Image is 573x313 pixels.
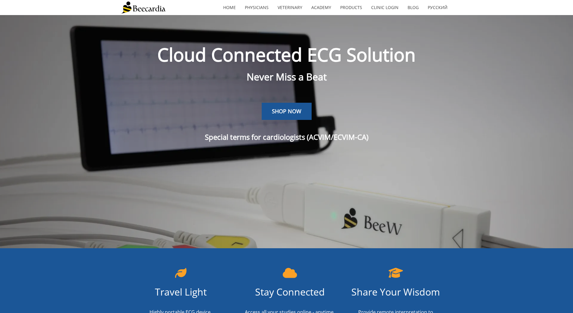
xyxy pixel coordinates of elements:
a: SHOP NOW [262,103,312,120]
a: Clinic Login [367,1,403,14]
span: Special terms for cardiologists (ACVIM/ECVIM-CA) [205,132,368,142]
span: SHOP NOW [272,108,301,115]
a: home [219,1,240,14]
a: Русский [423,1,452,14]
a: Products [336,1,367,14]
a: Academy [307,1,336,14]
a: Veterinary [273,1,307,14]
a: Physicians [240,1,273,14]
span: Share Your Wisdom [351,285,440,298]
img: Beecardia [121,2,165,14]
span: Cloud Connected ECG Solution [157,42,416,67]
span: Never Miss a Beat [247,70,327,83]
a: Blog [403,1,423,14]
span: Travel Light [155,285,207,298]
span: Stay Connected [255,285,325,298]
